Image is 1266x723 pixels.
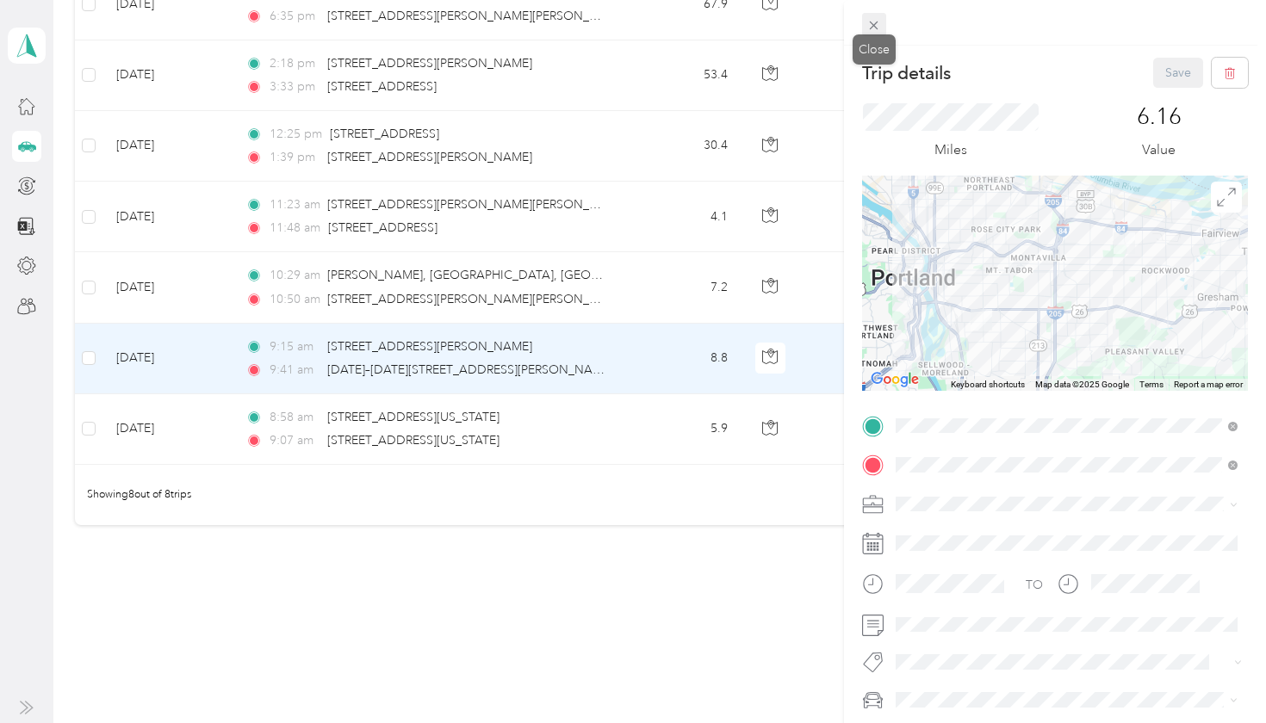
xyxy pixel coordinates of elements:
[1026,576,1043,594] div: TO
[853,34,896,65] div: Close
[866,368,923,391] img: Google
[1137,103,1182,131] p: 6.16
[934,139,967,161] p: Miles
[1174,380,1243,389] a: Report a map error
[1035,380,1129,389] span: Map data ©2025 Google
[1139,380,1164,389] a: Terms (opens in new tab)
[951,379,1025,391] button: Keyboard shortcuts
[1170,627,1266,723] iframe: Everlance-gr Chat Button Frame
[862,61,951,85] p: Trip details
[866,368,923,391] a: Open this area in Google Maps (opens a new window)
[1142,139,1176,161] p: Value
